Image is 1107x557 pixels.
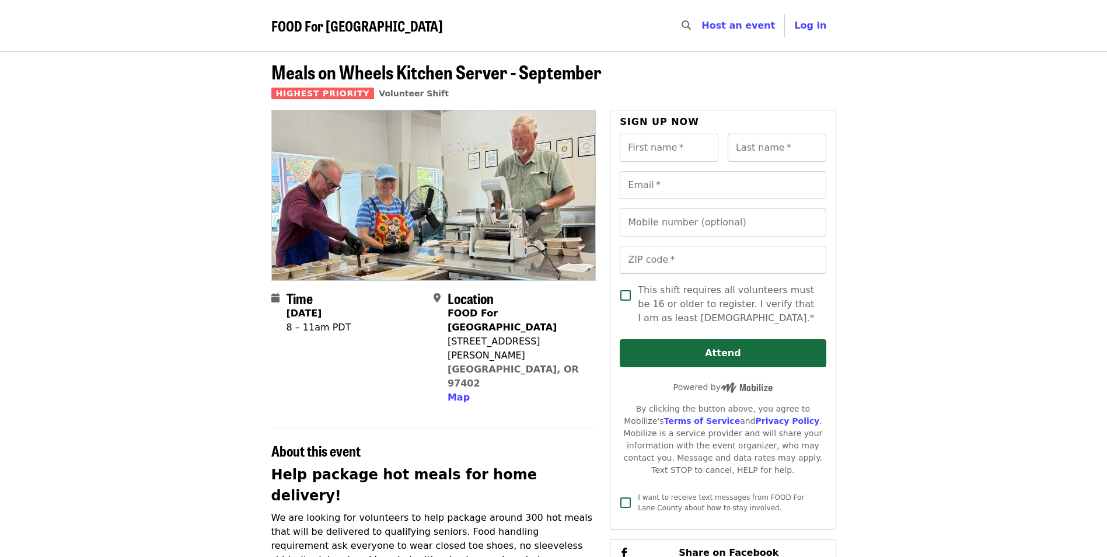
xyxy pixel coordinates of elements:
h2: Help package hot meals for home delivery! [271,464,596,506]
img: Meals on Wheels Kitchen Server - September organized by FOOD For Lane County [272,110,596,280]
div: 8 – 11am PDT [287,321,351,335]
a: FOOD For [GEOGRAPHIC_DATA] [271,18,443,34]
a: [GEOGRAPHIC_DATA], OR 97402 [448,364,579,389]
img: Powered by Mobilize [721,382,773,393]
i: search icon [682,20,691,31]
span: FOOD For [GEOGRAPHIC_DATA] [271,15,443,36]
a: Privacy Policy [755,416,819,426]
input: Last name [728,134,826,162]
div: [STREET_ADDRESS][PERSON_NAME] [448,335,586,363]
i: map-marker-alt icon [434,293,441,304]
div: By clicking the button above, you agree to Mobilize's and . Mobilize is a service provider and wi... [620,403,826,476]
input: ZIP code [620,246,826,274]
span: Sign up now [620,116,699,127]
span: This shift requires all volunteers must be 16 or older to register. I verify that I am as least [... [638,283,816,325]
input: Mobile number (optional) [620,208,826,236]
strong: [DATE] [287,308,322,319]
span: Time [287,288,313,308]
i: calendar icon [271,293,280,304]
strong: FOOD For [GEOGRAPHIC_DATA] [448,308,557,333]
button: Attend [620,339,826,367]
a: Host an event [701,20,775,31]
input: First name [620,134,718,162]
span: Meals on Wheels Kitchen Server - September [271,58,602,85]
a: Volunteer Shift [379,89,449,98]
input: Email [620,171,826,199]
span: Log in [794,20,826,31]
span: About this event [271,440,361,461]
span: Map [448,392,470,403]
span: Location [448,288,494,308]
button: Log in [785,14,836,37]
a: Terms of Service [663,416,740,426]
span: I want to receive text messages from FOOD For Lane County about how to stay involved. [638,493,804,512]
span: Highest Priority [271,88,375,99]
input: Search [698,12,707,40]
button: Map [448,391,470,405]
span: Powered by [673,382,773,392]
